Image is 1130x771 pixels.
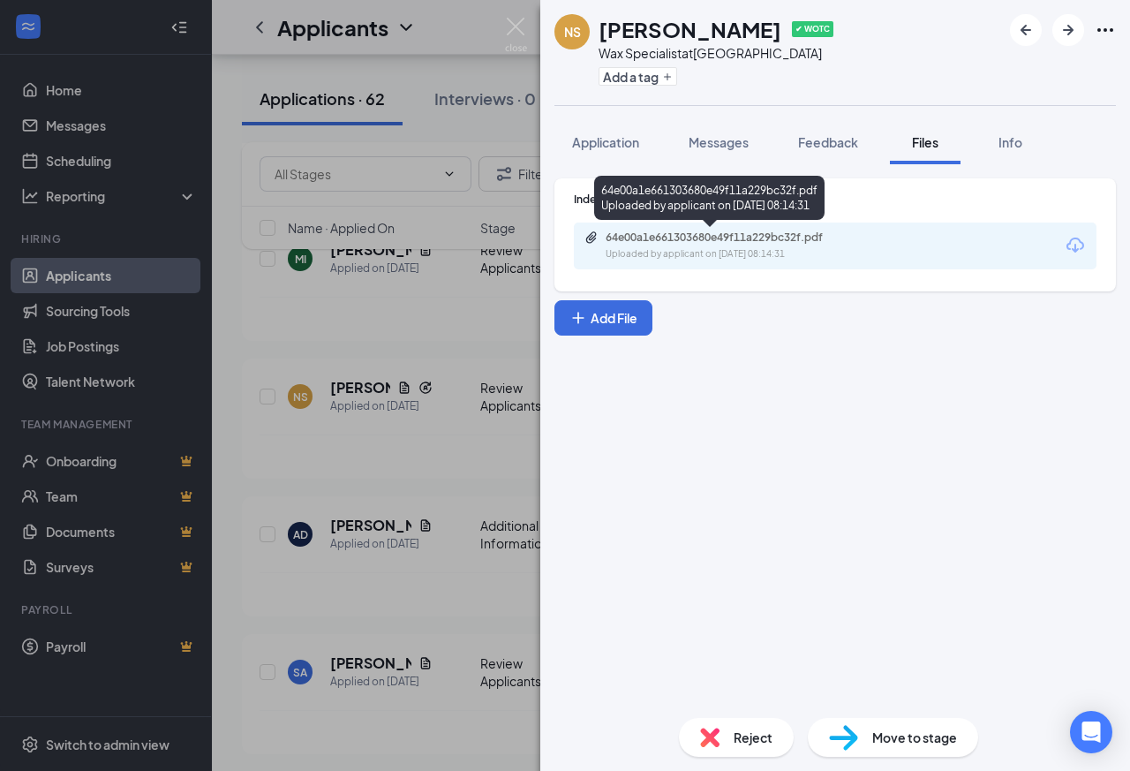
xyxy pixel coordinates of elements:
[584,231,870,261] a: Paperclip64e00a1e661303680e49f11a229bc32f.pdfUploaded by applicant on [DATE] 08:14:31
[599,44,833,62] div: Wax Specialist at [GEOGRAPHIC_DATA]
[1010,14,1042,46] button: ArrowLeftNew
[564,23,581,41] div: NS
[1052,14,1084,46] button: ArrowRight
[734,728,772,747] span: Reject
[599,67,677,86] button: PlusAdd a tag
[1070,711,1112,753] div: Open Intercom Messenger
[1058,19,1079,41] svg: ArrowRight
[599,14,781,44] h1: [PERSON_NAME]
[872,728,957,747] span: Move to stage
[569,309,587,327] svg: Plus
[584,231,599,245] svg: Paperclip
[792,21,833,37] span: ✔ WOTC
[662,72,673,82] svg: Plus
[574,192,1096,207] div: Indeed Resume
[998,134,1022,150] span: Info
[606,247,870,261] div: Uploaded by applicant on [DATE] 08:14:31
[594,176,825,220] div: 64e00a1e661303680e49f11a229bc32f.pdf Uploaded by applicant on [DATE] 08:14:31
[1095,19,1116,41] svg: Ellipses
[1015,19,1036,41] svg: ArrowLeftNew
[912,134,938,150] span: Files
[798,134,858,150] span: Feedback
[1065,235,1086,256] svg: Download
[554,300,652,336] button: Add FilePlus
[572,134,639,150] span: Application
[606,231,853,245] div: 64e00a1e661303680e49f11a229bc32f.pdf
[689,134,749,150] span: Messages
